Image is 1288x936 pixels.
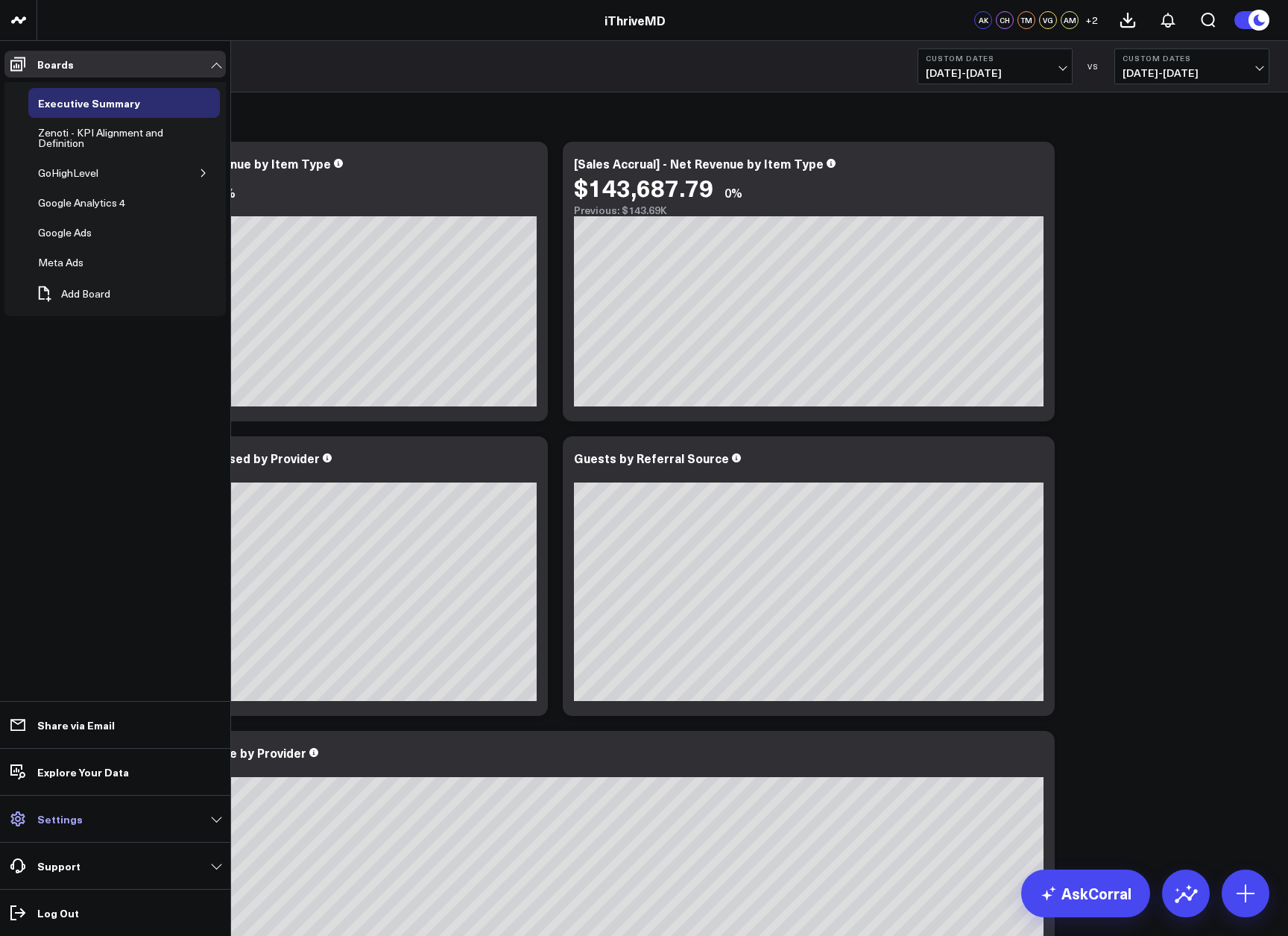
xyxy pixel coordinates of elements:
[1080,62,1107,71] div: VS
[34,194,129,212] div: Google Analytics 4
[1123,54,1261,63] b: Custom Dates
[926,67,1064,79] span: [DATE] - [DATE]
[574,174,713,201] div: $143,687.79
[1039,11,1057,29] div: VG
[4,899,226,926] a: Log Out
[37,766,129,778] p: Explore Your Data
[67,204,537,216] div: Previous: $276.77K
[34,224,95,242] div: Google Ads
[28,248,116,277] a: Meta AdsOpen board menu
[34,124,186,152] div: Zenoti - KPI Alignment and Definition
[574,204,1044,216] div: Previous: $143.69K
[37,907,79,919] p: Log Out
[1114,48,1269,84] button: Custom Dates[DATE]-[DATE]
[724,184,742,201] div: 0%
[1123,67,1261,79] span: [DATE] - [DATE]
[37,58,74,70] p: Boards
[28,218,124,248] a: Google AdsOpen board menu
[34,94,144,112] div: Executive Summary
[28,118,211,158] a: Zenoti - KPI Alignment and DefinitionOpen board menu
[1021,870,1150,917] a: AskCorral
[1082,11,1100,29] button: +2
[1061,11,1079,29] div: AM
[1017,11,1035,29] div: TM
[61,288,110,300] span: Add Board
[28,188,157,218] a: Google Analytics 4Open board menu
[37,813,83,825] p: Settings
[974,11,992,29] div: AK
[918,48,1073,84] button: Custom Dates[DATE]-[DATE]
[574,450,729,466] div: Guests by Referral Source
[37,860,80,872] p: Support
[926,54,1064,63] b: Custom Dates
[28,158,130,188] a: GoHighLevelOpen board menu
[604,12,666,28] a: iThriveMD
[28,277,118,310] button: Add Board
[28,88,172,118] a: Executive SummaryOpen board menu
[37,719,115,731] p: Share via Email
[574,155,824,172] div: [Sales Accrual] - Net Revenue by Item Type
[996,11,1014,29] div: CH
[1085,15,1098,25] span: + 2
[34,164,102,182] div: GoHighLevel
[34,254,87,271] div: Meta Ads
